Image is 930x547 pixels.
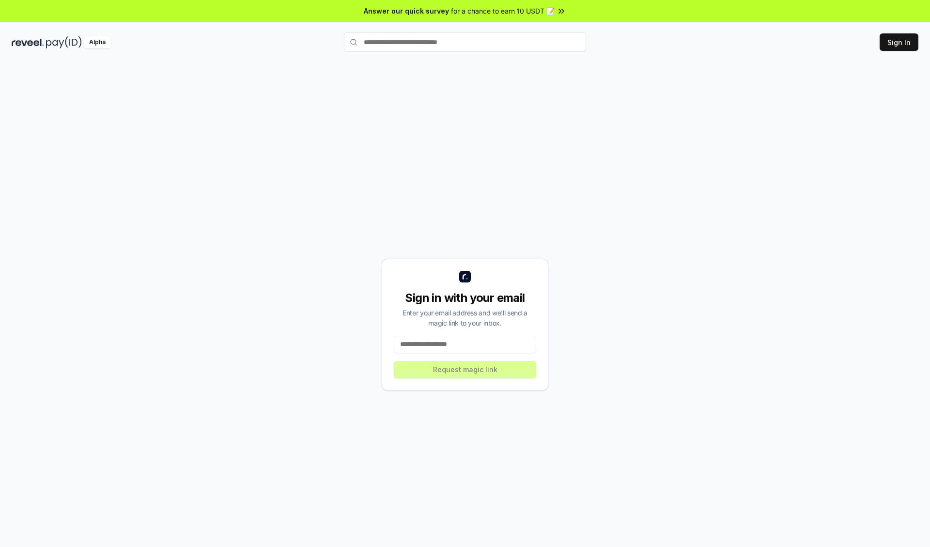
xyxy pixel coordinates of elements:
span: for a chance to earn 10 USDT 📝 [451,6,555,16]
div: Enter your email address and we’ll send a magic link to your inbox. [394,308,536,328]
button: Sign In [880,33,918,51]
img: logo_small [459,271,471,282]
img: pay_id [46,36,82,48]
div: Alpha [84,36,111,48]
span: Answer our quick survey [364,6,449,16]
img: reveel_dark [12,36,44,48]
div: Sign in with your email [394,290,536,306]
